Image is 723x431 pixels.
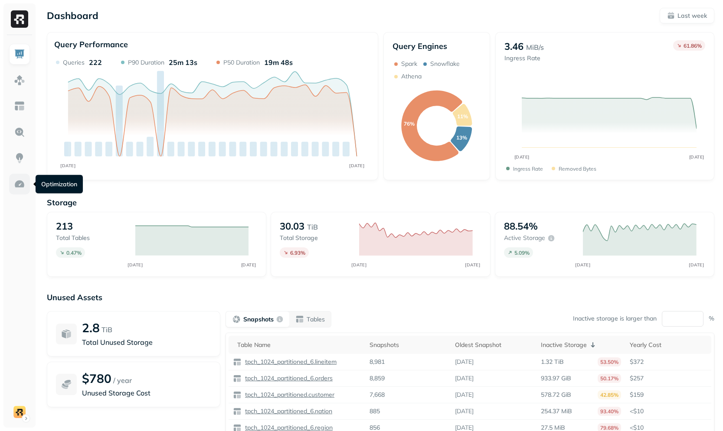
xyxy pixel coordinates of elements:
[223,58,260,67] p: P50 Duration
[233,407,242,416] img: table
[14,49,25,60] img: Dashboard
[128,58,164,67] p: P90 Duration
[82,388,211,398] p: Unused Storage Cost
[630,358,707,366] p: $372
[455,374,474,382] p: [DATE]
[14,100,25,112] img: Asset Explorer
[82,337,211,347] p: Total Unused Storage
[526,42,544,52] p: MiB/s
[393,41,481,51] p: Query Engines
[242,358,337,366] a: tpch_1024_partitioned_6.lineitem
[243,315,274,324] p: Snapshots
[11,10,28,28] img: Ryft
[598,357,621,366] p: 53.50%
[457,113,468,120] text: 11%
[47,198,714,207] p: Storage
[630,407,707,415] p: <$10
[280,234,350,242] p: Total storage
[598,374,621,383] p: 50.17%
[455,391,474,399] p: [DATE]
[47,292,714,302] p: Unused Assets
[677,12,707,20] p: Last week
[684,42,702,49] p: 61.86 %
[504,54,544,62] p: Ingress Rate
[514,250,530,256] p: 5.09 %
[401,72,422,81] p: Athena
[660,8,714,23] button: Last week
[169,58,197,67] p: 25m 13s
[128,262,143,267] tspan: [DATE]
[455,358,474,366] p: [DATE]
[233,358,242,366] img: table
[630,374,707,382] p: $257
[82,320,100,335] p: 2.8
[465,262,480,267] tspan: [DATE]
[290,250,305,256] p: 6.93 %
[541,391,571,399] p: 578.72 GiB
[280,220,304,232] p: 30.03
[233,391,242,399] img: table
[243,407,332,415] p: tpch_1024_partitioned_6.nation
[456,134,467,141] text: 13%
[370,407,380,415] p: 885
[504,40,523,52] p: 3.46
[243,374,333,382] p: tpch_1024_partitioned_6.orders
[370,341,447,349] div: Snapshots
[113,375,132,386] p: / year
[233,374,242,383] img: table
[349,163,364,168] tspan: [DATE]
[101,324,112,335] p: TiB
[404,120,415,127] text: 76%
[241,262,256,267] tspan: [DATE]
[689,154,704,160] tspan: [DATE]
[598,407,621,416] p: 93.40%
[14,75,25,86] img: Assets
[56,220,73,232] p: 213
[514,154,530,160] tspan: [DATE]
[14,178,25,190] img: Optimization
[54,39,128,49] p: Query Performance
[630,341,707,349] div: Yearly Cost
[504,220,538,232] p: 88.54%
[14,126,25,138] img: Query Explorer
[370,391,385,399] p: 7,668
[242,391,334,399] a: tpch_1024_partitioned.customer
[709,314,714,323] p: %
[243,358,337,366] p: tpch_1024_partitioned_6.lineitem
[36,175,83,194] div: Optimization
[504,234,545,242] p: Active storage
[689,262,704,267] tspan: [DATE]
[242,407,332,415] a: tpch_1024_partitioned_6.nation
[47,10,98,22] p: Dashboard
[576,262,591,267] tspan: [DATE]
[541,374,571,382] p: 933.97 GiB
[13,406,26,418] img: demo
[370,358,385,366] p: 8,981
[573,314,657,323] p: Inactive storage is larger than
[541,407,572,415] p: 254.37 MiB
[598,390,621,399] p: 42.85%
[559,165,596,172] p: Removed bytes
[89,58,102,67] p: 222
[401,60,417,68] p: Spark
[56,234,127,242] p: Total tables
[351,262,366,267] tspan: [DATE]
[630,391,707,399] p: $159
[82,371,111,386] p: $780
[243,391,334,399] p: tpch_1024_partitioned.customer
[541,341,587,349] p: Inactive Storage
[307,315,325,324] p: Tables
[237,341,361,349] div: Table Name
[455,407,474,415] p: [DATE]
[66,250,82,256] p: 0.47 %
[264,58,293,67] p: 19m 48s
[513,165,543,172] p: Ingress Rate
[63,58,85,67] p: Queries
[541,358,564,366] p: 1.32 TiB
[430,60,460,68] p: Snowflake
[307,222,318,232] p: TiB
[60,163,75,168] tspan: [DATE]
[455,341,532,349] div: Oldest Snapshot
[370,374,385,382] p: 8,859
[14,152,25,164] img: Insights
